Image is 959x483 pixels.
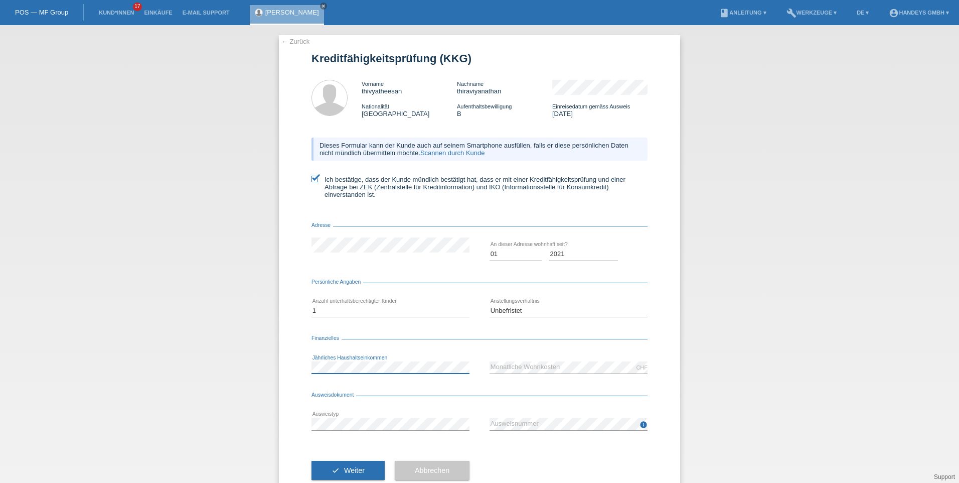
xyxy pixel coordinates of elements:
div: thivyatheesan [362,80,457,95]
span: Abbrechen [415,466,449,474]
i: book [719,8,729,18]
span: Einreisedatum gemäss Ausweis [552,103,630,109]
span: Ausweisdokument [311,392,356,398]
a: account_circleHandeys GmbH ▾ [884,10,954,16]
button: check Weiter [311,461,385,480]
h1: Kreditfähigkeitsprüfung (KKG) [311,52,648,65]
a: Scannen durch Kunde [420,149,485,157]
a: Kund*innen [94,10,139,16]
i: check [332,466,340,474]
i: close [321,4,326,9]
a: buildWerkzeuge ▾ [781,10,842,16]
a: close [320,3,327,10]
a: info [640,424,648,430]
span: Finanzielles [311,335,342,341]
span: Nachname [457,81,484,87]
div: [DATE] [552,102,648,117]
i: info [640,421,648,429]
span: Vorname [362,81,384,87]
a: ← Zurück [281,38,309,45]
div: B [457,102,552,117]
label: Ich bestätige, dass der Kunde mündlich bestätigt hat, dass er mit einer Kreditfähigkeitsprüfung u... [311,176,648,198]
div: Dieses Formular kann der Kunde auch auf seinem Smartphone ausfüllen, falls er diese persönlichen ... [311,138,648,161]
span: Adresse [311,222,333,228]
a: DE ▾ [852,10,874,16]
a: Einkäufe [139,10,177,16]
span: Aufenthaltsbewilligung [457,103,512,109]
a: Support [934,473,955,480]
div: [GEOGRAPHIC_DATA] [362,102,457,117]
i: build [786,8,796,18]
span: Weiter [344,466,365,474]
div: thiraviyanathan [457,80,552,95]
span: Nationalität [362,103,389,109]
a: bookAnleitung ▾ [714,10,771,16]
div: CHF [636,365,648,371]
a: POS — MF Group [15,9,68,16]
span: Persönliche Angaben [311,279,363,285]
span: 17 [133,3,142,11]
a: [PERSON_NAME] [265,9,319,16]
a: E-Mail Support [178,10,235,16]
i: account_circle [889,8,899,18]
button: Abbrechen [395,461,469,480]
